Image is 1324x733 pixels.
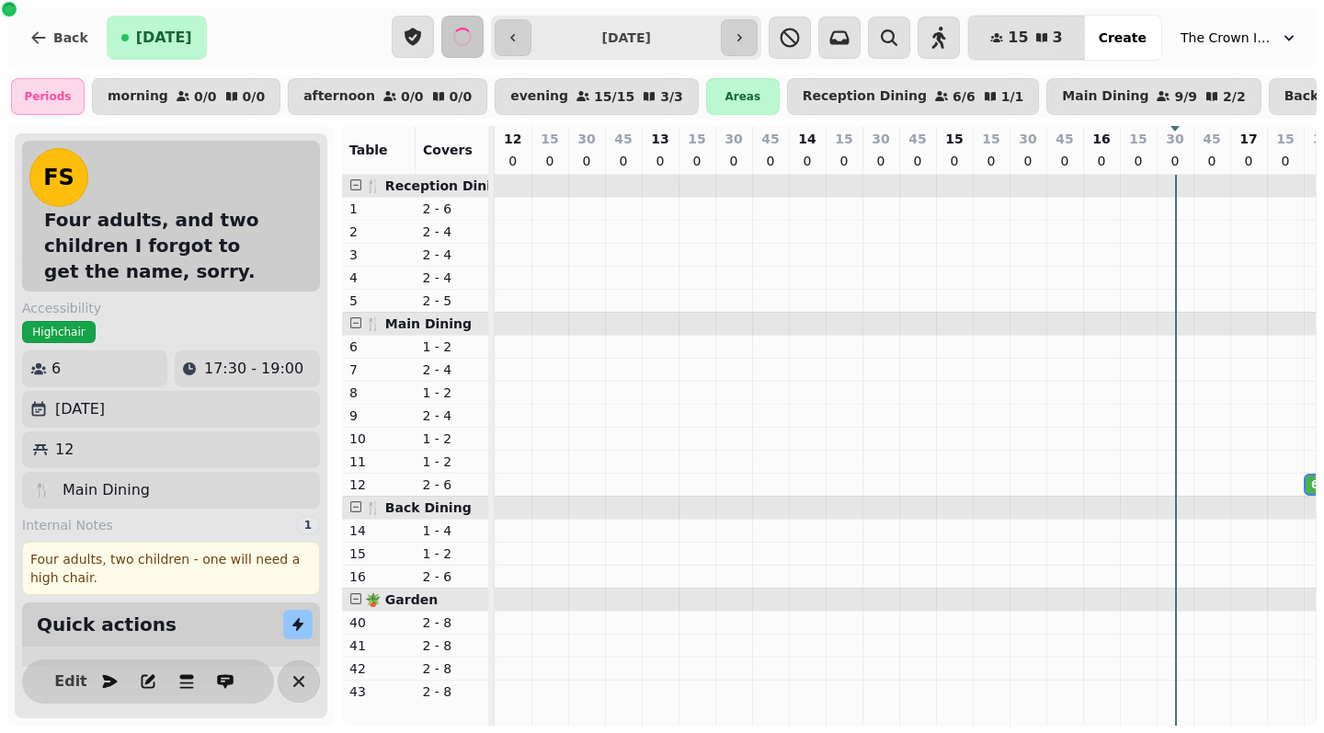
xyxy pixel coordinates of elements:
[423,200,482,218] p: 2 - 6
[614,130,632,148] p: 45
[365,178,509,193] span: 🍴 Reception Dining
[52,663,89,700] button: Edit
[349,200,408,218] p: 1
[577,130,595,148] p: 30
[349,269,408,287] p: 4
[60,674,82,689] span: Edit
[1062,89,1148,104] p: Main Dining
[763,152,778,170] p: 0
[22,542,320,595] div: Four adults, two children - one will need a high chair.
[798,130,816,148] p: 14
[37,612,177,637] h2: Quick actions
[33,479,51,501] p: 🍴
[349,246,408,264] p: 3
[349,407,408,425] p: 9
[541,130,558,148] p: 15
[423,384,482,402] p: 1 - 2
[136,30,192,45] span: [DATE]
[873,152,888,170] p: 0
[1092,130,1110,148] p: 16
[423,682,482,701] p: 2 - 8
[365,500,472,515] span: 🍴 Back Dining
[22,516,113,534] span: Internal Notes
[243,90,266,103] p: 0 / 0
[423,292,482,310] p: 2 - 5
[423,338,482,356] p: 1 - 2
[53,31,88,44] span: Back
[908,130,926,148] p: 45
[55,398,105,420] p: [DATE]
[288,78,487,115] button: afternoon0/00/0
[616,152,631,170] p: 0
[953,90,976,103] p: 6 / 6
[1168,152,1182,170] p: 0
[504,130,521,148] p: 12
[107,16,207,60] button: [DATE]
[910,152,925,170] p: 0
[653,152,668,170] p: 0
[803,89,927,104] p: Reception Dining
[1056,130,1073,148] p: 45
[349,143,388,157] span: Table
[542,152,557,170] p: 0
[800,152,815,170] p: 0
[1099,31,1147,44] span: Create
[706,78,780,115] div: Areas
[423,407,482,425] p: 2 - 4
[947,152,962,170] p: 0
[349,223,408,241] p: 2
[365,316,472,331] span: 🍴 Main Dining
[594,90,634,103] p: 15 / 15
[423,613,482,632] p: 2 - 8
[423,429,482,448] p: 1 - 2
[349,613,408,632] p: 40
[1131,152,1146,170] p: 0
[349,475,408,494] p: 12
[1053,30,1063,45] span: 3
[1094,152,1109,170] p: 0
[92,78,280,115] button: morning0/00/0
[690,152,704,170] p: 0
[1166,130,1183,148] p: 30
[423,544,482,563] p: 1 - 2
[22,299,320,317] label: Accessibility
[423,475,482,494] p: 2 - 6
[495,78,699,115] button: evening15/153/3
[506,152,520,170] p: 0
[423,452,482,471] p: 1 - 2
[725,130,742,148] p: 30
[651,130,668,148] p: 13
[1170,21,1309,54] button: The Crown Inn
[579,152,594,170] p: 0
[349,384,408,402] p: 8
[55,439,74,461] p: 12
[423,223,482,241] p: 2 - 4
[15,16,103,60] button: Back
[945,130,963,148] p: 15
[423,659,482,678] p: 2 - 8
[194,90,217,103] p: 0 / 0
[423,567,482,586] p: 2 - 6
[349,452,408,471] p: 11
[835,130,852,148] p: 15
[349,338,408,356] p: 6
[349,292,408,310] p: 5
[43,166,74,189] span: FS
[423,246,482,264] p: 2 - 4
[1311,477,1318,492] div: 6
[1057,152,1072,170] p: 0
[872,130,889,148] p: 30
[423,521,482,540] p: 1 - 4
[423,269,482,287] p: 2 - 4
[349,567,408,586] p: 16
[365,592,438,607] span: 🪴 Garden
[1276,130,1294,148] p: 15
[303,89,375,104] p: afternoon
[688,130,705,148] p: 15
[1021,152,1035,170] p: 0
[51,358,61,380] p: 6
[401,90,424,103] p: 0 / 0
[968,16,1084,60] button: 153
[1223,90,1246,103] p: 2 / 2
[423,636,482,655] p: 2 - 8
